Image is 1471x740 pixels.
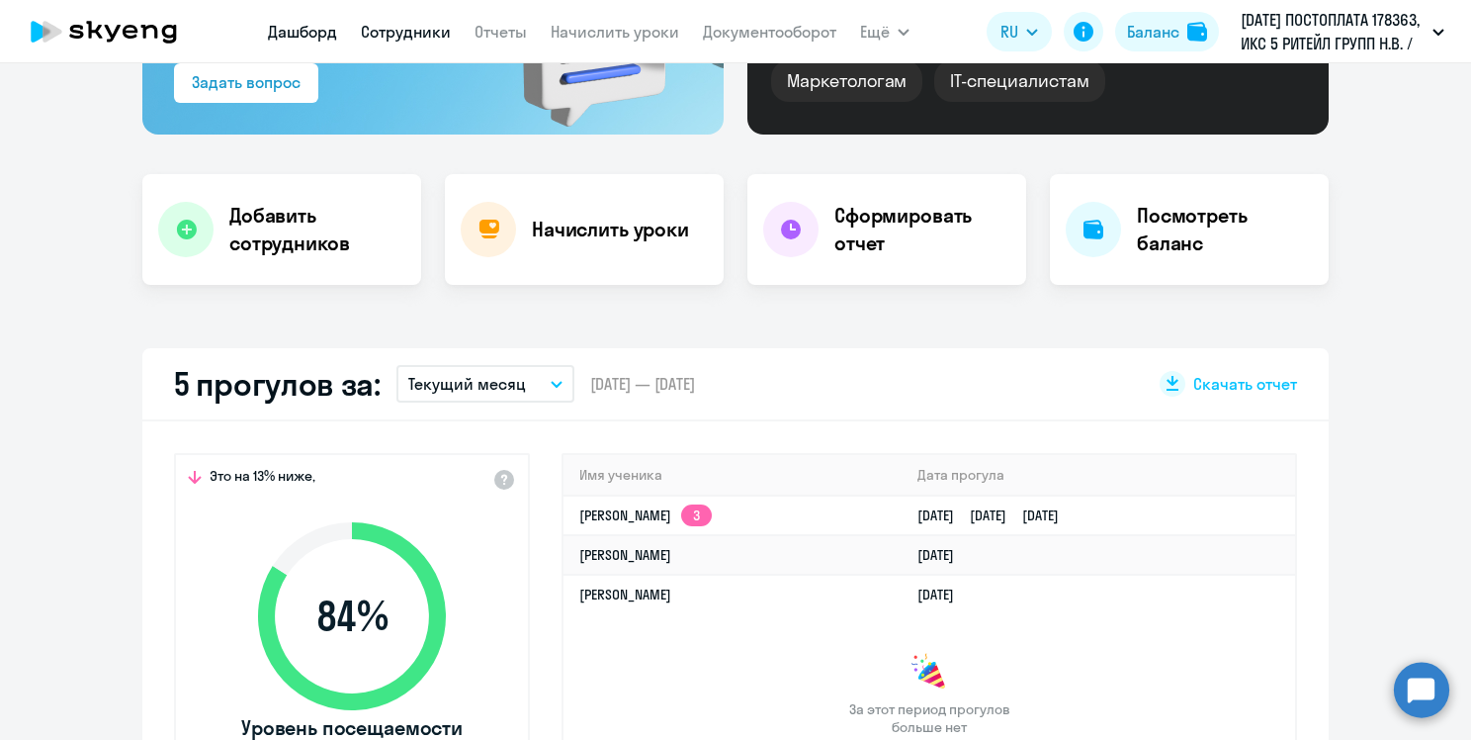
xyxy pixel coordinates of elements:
span: Это на 13% ниже, [210,467,315,491]
a: [PERSON_NAME] [579,546,671,564]
span: 84 % [238,593,466,640]
button: RU [987,12,1052,51]
h4: Посмотреть баланс [1137,202,1313,257]
a: [DATE] [917,546,970,564]
img: congrats [909,653,949,693]
a: Дашборд [268,22,337,42]
div: Маркетологам [771,60,922,102]
button: Ещё [860,12,909,51]
h4: Сформировать отчет [834,202,1010,257]
a: [PERSON_NAME]3 [579,507,712,524]
div: Баланс [1127,20,1179,44]
a: Начислить уроки [551,22,679,42]
a: Документооборот [703,22,836,42]
div: IT-специалистам [934,60,1104,102]
span: [DATE] — [DATE] [590,373,695,395]
a: Отчеты [475,22,527,42]
h2: 5 прогулов за: [174,364,381,404]
p: Текущий месяц [408,372,526,396]
a: Сотрудники [361,22,451,42]
button: Балансbalance [1115,12,1219,51]
span: Скачать отчет [1193,373,1297,395]
h4: Начислить уроки [532,216,689,243]
div: Задать вопрос [192,70,301,94]
p: [DATE] ПОСТОПЛАТА 178363, ИКС 5 РИТЕЙЛ ГРУПП Н.В. / X5 RETAIL GROUP N.V. [1241,8,1425,55]
span: Ещё [860,20,890,44]
span: RU [1000,20,1018,44]
button: Текущий месяц [396,365,574,403]
a: [DATE] [917,586,970,603]
button: Задать вопрос [174,63,318,103]
button: [DATE] ПОСТОПЛАТА 178363, ИКС 5 РИТЕЙЛ ГРУПП Н.В. / X5 RETAIL GROUP N.V. [1231,8,1454,55]
a: [PERSON_NAME] [579,586,671,603]
img: balance [1187,22,1207,42]
span: За этот период прогулов больше нет [846,700,1012,736]
h4: Добавить сотрудников [229,202,405,257]
th: Имя ученика [563,455,902,496]
th: Дата прогула [902,455,1295,496]
app-skyeng-badge: 3 [681,505,712,526]
a: [DATE][DATE][DATE] [917,507,1075,524]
